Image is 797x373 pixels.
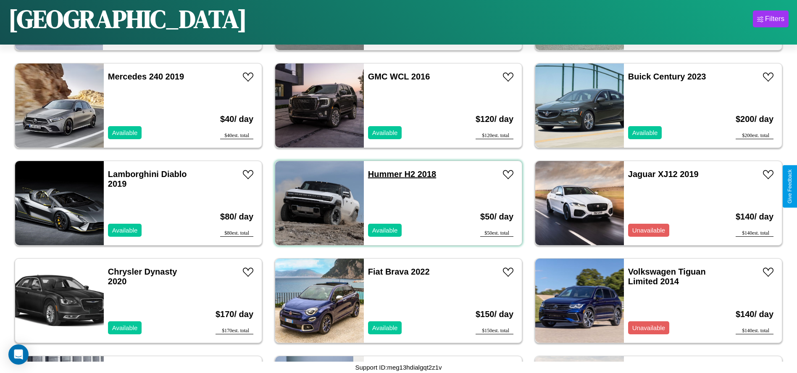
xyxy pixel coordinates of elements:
div: $ 120 est. total [476,132,513,139]
div: $ 170 est. total [216,328,253,334]
div: $ 140 est. total [736,230,773,237]
h3: $ 120 / day [476,106,513,132]
h1: [GEOGRAPHIC_DATA] [8,2,247,36]
button: Filters [753,11,789,27]
a: Hummer H2 2018 [368,169,436,179]
p: Available [632,127,658,138]
a: GMC WCL 2016 [368,72,430,81]
a: Lamborghini Diablo 2019 [108,169,187,188]
h3: $ 170 / day [216,301,253,328]
h3: $ 140 / day [736,301,773,328]
div: Open Intercom Messenger [8,344,29,365]
p: Available [112,322,138,333]
div: $ 200 est. total [736,132,773,139]
div: $ 80 est. total [220,230,253,237]
h3: $ 140 / day [736,204,773,230]
a: Fiat Brava 2022 [368,267,430,276]
a: Chrysler Dynasty 2020 [108,267,177,286]
h3: $ 80 / day [220,204,253,230]
p: Support ID: meg13hdialgqt2z1v [355,362,442,373]
a: Mercedes 240 2019 [108,72,184,81]
a: Volkswagen Tiguan Limited 2014 [628,267,706,286]
p: Available [372,127,398,138]
div: Filters [765,15,784,23]
div: Give Feedback [787,169,793,204]
h3: $ 150 / day [476,301,513,328]
h3: $ 50 / day [480,204,513,230]
p: Available [372,322,398,333]
h3: $ 200 / day [736,106,773,132]
p: Available [372,225,398,236]
a: Jaguar XJ12 2019 [628,169,699,179]
a: Buick Century 2023 [628,72,706,81]
p: Unavailable [632,322,665,333]
div: $ 50 est. total [480,230,513,237]
p: Available [112,225,138,236]
p: Available [112,127,138,138]
p: Unavailable [632,225,665,236]
h3: $ 40 / day [220,106,253,132]
div: $ 140 est. total [736,328,773,334]
div: $ 150 est. total [476,328,513,334]
div: $ 40 est. total [220,132,253,139]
